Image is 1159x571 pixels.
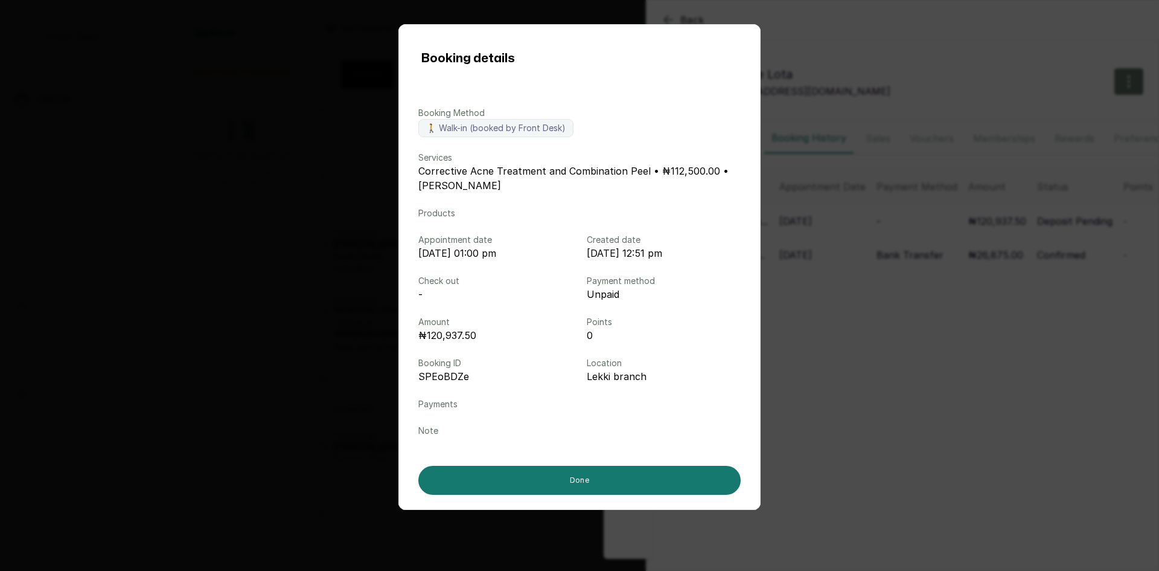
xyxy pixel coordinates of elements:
p: - [418,287,572,302]
p: Booking Method [418,107,741,119]
p: Note [418,425,741,437]
p: Points [587,316,741,328]
p: Check out [418,275,572,287]
button: Done [418,466,741,495]
p: Location [587,357,741,369]
p: Payments [418,398,741,410]
p: ₦120,937.50 [418,328,572,343]
h1: Booking details [421,49,514,68]
label: 🚶 Walk-in (booked by Front Desk) [418,119,573,137]
p: Lekki branch [587,369,741,384]
p: [DATE] 01:00 pm [418,246,572,260]
p: Booking ID [418,357,572,369]
p: SPEoBDZe [418,369,572,384]
p: Products [418,207,741,219]
p: 0 [587,328,741,343]
p: [DATE] 12:51 pm [587,246,741,260]
p: Appointment date [418,234,572,246]
p: Amount [418,316,572,328]
p: Payment method [587,275,741,287]
p: Corrective Acne Treatment and Combination Peel • ₦112,500.00 • [PERSON_NAME] [418,164,741,193]
p: Unpaid [587,287,741,302]
p: Created date [587,234,741,246]
p: Services [418,152,741,164]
